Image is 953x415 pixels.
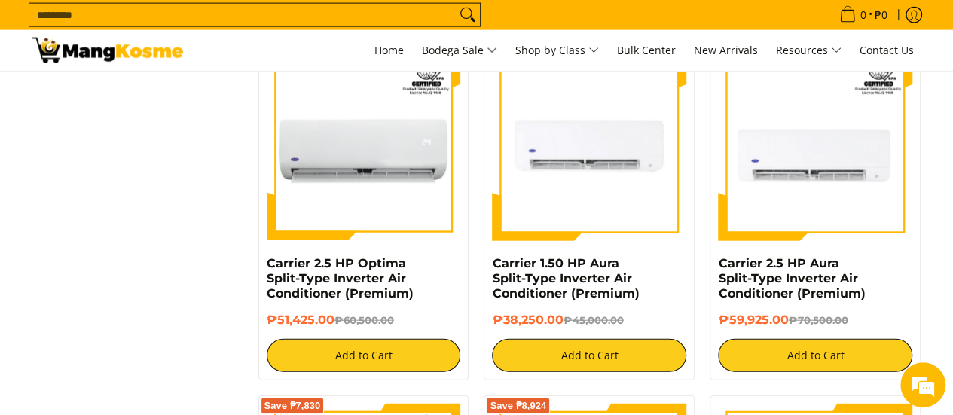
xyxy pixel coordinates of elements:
span: Bodega Sale [422,41,497,60]
h6: ₱59,925.00 [718,313,912,328]
span: ₱0 [872,10,890,20]
textarea: Type your message and hit 'Enter' [8,264,287,317]
img: Carrier 2.5 HP Aura Split-Type Inverter Air Conditioner (Premium) [718,47,912,241]
div: Chat with us now [78,84,253,104]
span: We're online! [87,116,208,268]
span: 0 [858,10,869,20]
span: Contact Us [860,43,914,57]
a: Carrier 2.5 HP Aura Split-Type Inverter Air Conditioner (Premium) [718,256,865,301]
span: New Arrivals [694,43,758,57]
del: ₱70,500.00 [788,314,848,326]
span: Bulk Center [617,43,676,57]
span: Home [374,43,404,57]
a: Contact Us [852,30,921,71]
span: Save ₱7,830 [264,401,321,410]
img: Carrier 1.50 HP Aura Split-Type Inverter Air Conditioner (Premium) [492,47,686,241]
span: • [835,7,892,23]
a: Home [367,30,411,71]
img: carrier-2-5-hp-optima-split-type-inverter-air-conditioner-class-b [267,47,461,241]
button: Search [456,4,480,26]
div: Minimize live chat window [247,8,283,44]
nav: Main Menu [198,30,921,71]
span: Shop by Class [515,41,599,60]
a: Bodega Sale [414,30,505,71]
img: Bodega Sale Aircon l Mang Kosme: Home Appliances Warehouse Sale Split Type [32,38,183,63]
span: Resources [776,41,842,60]
a: New Arrivals [686,30,765,71]
button: Add to Cart [492,339,686,372]
a: Bulk Center [609,30,683,71]
a: Carrier 1.50 HP Aura Split-Type Inverter Air Conditioner (Premium) [492,256,639,301]
button: Add to Cart [267,339,461,372]
del: ₱60,500.00 [334,314,394,326]
h6: ₱51,425.00 [267,313,461,328]
a: Resources [768,30,849,71]
button: Add to Cart [718,339,912,372]
h6: ₱38,250.00 [492,313,686,328]
a: Carrier 2.5 HP Optima Split-Type Inverter Air Conditioner (Premium) [267,256,414,301]
a: Shop by Class [508,30,606,71]
span: Save ₱8,924 [490,401,546,410]
del: ₱45,000.00 [563,314,623,326]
